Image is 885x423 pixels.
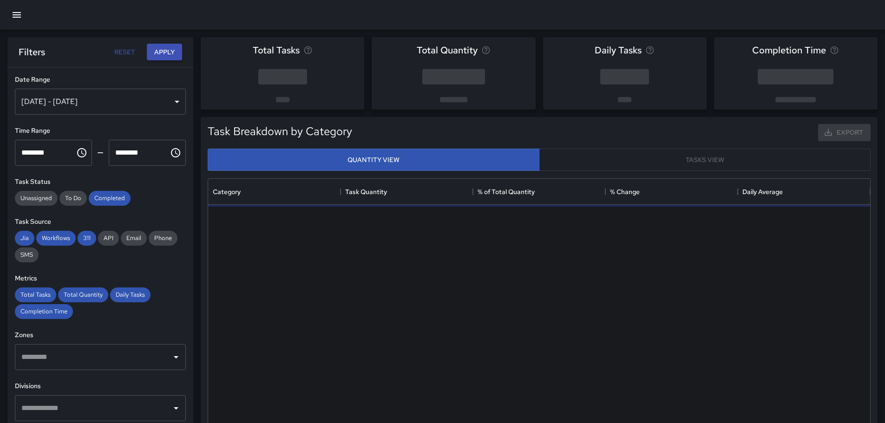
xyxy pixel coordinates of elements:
[15,191,58,206] div: Unassigned
[59,191,87,206] div: To Do
[15,194,58,202] span: Unassigned
[15,231,34,246] div: Jia
[89,194,131,202] span: Completed
[742,179,783,205] div: Daily Average
[149,234,177,242] span: Phone
[208,179,341,205] div: Category
[78,231,96,246] div: 311
[610,179,640,205] div: % Change
[253,43,300,58] span: Total Tasks
[15,287,56,302] div: Total Tasks
[170,351,183,364] button: Open
[19,45,45,59] h6: Filters
[121,234,147,242] span: Email
[417,43,478,58] span: Total Quantity
[213,179,241,205] div: Category
[341,179,473,205] div: Task Quantity
[15,291,56,299] span: Total Tasks
[58,287,108,302] div: Total Quantity
[645,46,655,55] svg: Average number of tasks per day in the selected period, compared to the previous period.
[830,46,839,55] svg: Average time taken to complete tasks in the selected period, compared to the previous period.
[110,287,151,302] div: Daily Tasks
[15,381,186,391] h6: Divisions
[98,231,119,246] div: API
[15,234,34,242] span: Jia
[36,231,76,246] div: Workflows
[595,43,642,58] span: Daily Tasks
[15,307,73,315] span: Completion Time
[345,179,387,205] div: Task Quantity
[738,179,870,205] div: Daily Average
[147,44,182,61] button: Apply
[72,143,91,162] button: Choose time, selected time is 12:00 AM
[15,177,186,187] h6: Task Status
[15,273,186,284] h6: Metrics
[303,46,313,55] svg: Total number of tasks in the selected period, compared to the previous period.
[15,75,186,85] h6: Date Range
[89,191,131,206] div: Completed
[15,247,39,262] div: SMS
[78,234,96,242] span: 311
[149,231,177,246] div: Phone
[36,234,76,242] span: Workflows
[170,402,183,415] button: Open
[605,179,738,205] div: % Change
[15,251,39,259] span: SMS
[110,44,139,61] button: Reset
[15,304,73,319] div: Completion Time
[481,46,491,55] svg: Total task quantity in the selected period, compared to the previous period.
[58,291,108,299] span: Total Quantity
[208,124,352,139] h5: Task Breakdown by Category
[166,143,185,162] button: Choose time, selected time is 11:59 PM
[110,291,151,299] span: Daily Tasks
[121,231,147,246] div: Email
[15,330,186,340] h6: Zones
[15,89,186,115] div: [DATE] - [DATE]
[59,194,87,202] span: To Do
[15,126,186,136] h6: Time Range
[752,43,826,58] span: Completion Time
[478,179,535,205] div: % of Total Quantity
[473,179,605,205] div: % of Total Quantity
[15,217,186,227] h6: Task Source
[98,234,119,242] span: API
